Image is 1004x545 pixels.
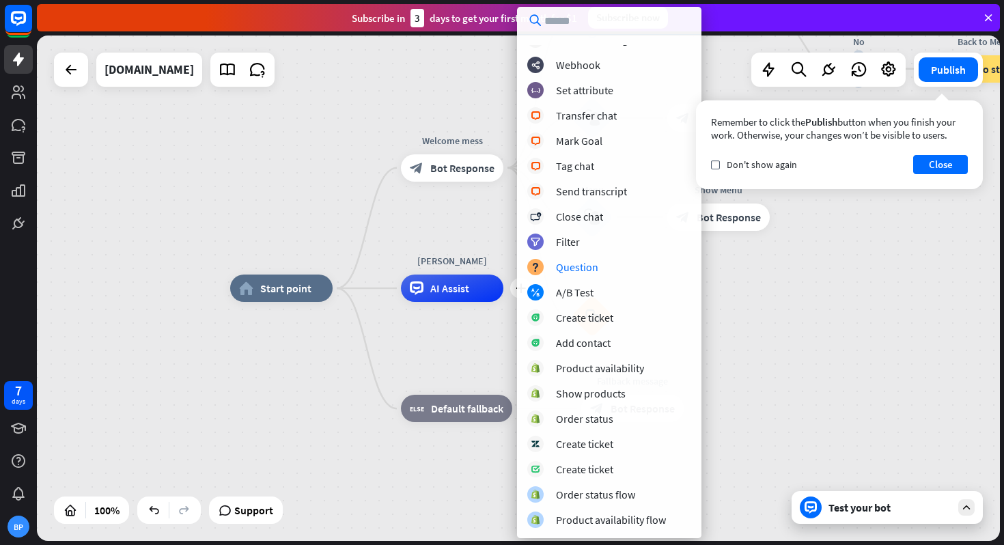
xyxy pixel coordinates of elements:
span: Publish [805,115,837,128]
i: block_livechat [531,187,541,196]
span: Bot Response [430,161,494,175]
i: plus [516,283,526,293]
div: Close chat [556,210,603,223]
button: Publish [919,57,978,82]
div: Mark Goal [556,134,602,148]
span: AI Assist [430,281,469,295]
div: Send transcript [556,184,627,198]
i: filter [531,238,540,247]
div: 7 [15,385,22,397]
i: block_fallback [410,402,424,415]
div: Add contact [556,336,611,350]
span: Don't show again [727,158,797,171]
div: Show products [556,387,626,400]
a: 7 days [4,381,33,410]
div: Create ticket [556,462,613,476]
div: No [818,35,900,48]
div: Order status [556,412,613,425]
button: Open LiveChat chat widget [11,5,52,46]
div: Subscribe in days to get your first month for $1 [352,9,577,27]
i: webhooks [531,61,540,70]
div: Filter [556,235,580,249]
div: Show Menu [657,183,780,197]
i: block_set_attribute [531,86,540,95]
i: block_livechat [531,111,541,120]
div: Webhook [556,58,600,72]
div: Product availability flow [556,513,666,527]
div: ussalarms.com [104,53,194,87]
div: A/B Test [556,285,594,299]
div: 3 [410,9,424,27]
span: Start point [260,281,311,295]
div: Test your bot [828,501,951,514]
i: block_bot_response [410,161,423,175]
span: Bot Response [697,210,761,224]
div: [PERSON_NAME] [391,254,514,268]
div: Remember to click the button when you finish your work. Otherwise, your changes won’t be visible ... [711,115,968,141]
i: block_question [531,263,540,272]
div: Order status flow [556,488,635,501]
i: home_2 [239,281,253,295]
div: Create ticket [556,437,613,451]
i: block_close_chat [530,212,541,221]
div: Transfer chat [556,109,617,122]
div: Tag chat [556,159,594,173]
span: Default fallback [431,402,503,415]
span: Support [234,499,273,521]
div: Create ticket [556,311,613,324]
div: Set attribute [556,83,613,97]
i: block_livechat [531,162,541,171]
div: Product availability [556,361,644,375]
i: block_ab_testing [531,288,540,297]
div: days [12,397,25,406]
div: 100% [90,499,124,521]
button: Close [913,155,968,174]
div: BP [8,516,29,537]
i: block_livechat [531,137,541,145]
div: Welcome mess [391,134,514,148]
div: Question [556,260,598,274]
